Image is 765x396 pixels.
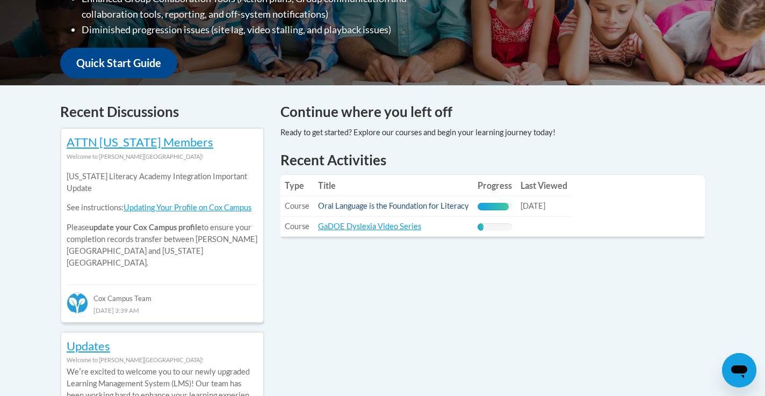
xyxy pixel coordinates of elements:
[516,175,572,196] th: Last Viewed
[67,304,258,316] div: [DATE] 3:39 AM
[67,354,258,366] div: Welcome to [PERSON_NAME][GEOGRAPHIC_DATA]!
[314,175,473,196] th: Title
[67,339,110,353] a: Updates
[318,222,421,231] a: GaDOE Dyslexia Video Series
[473,175,516,196] th: Progress
[60,101,264,122] h4: Recent Discussions
[318,201,469,210] a: Oral Language is the Foundation for Literacy
[280,175,314,196] th: Type
[478,203,509,210] div: Progress, %
[280,150,705,170] h1: Recent Activities
[521,201,545,210] span: [DATE]
[67,151,258,163] div: Welcome to [PERSON_NAME][GEOGRAPHIC_DATA]!
[722,353,756,387] iframe: Button to launch messaging window
[60,48,177,78] a: Quick Start Guide
[67,171,258,194] p: [US_STATE] Literacy Academy Integration Important Update
[285,201,309,210] span: Course
[67,202,258,214] p: See instructions:
[67,135,213,149] a: ATTN [US_STATE] Members
[285,222,309,231] span: Course
[124,203,251,212] a: Updating Your Profile on Cox Campus
[67,163,258,277] div: Please to ensure your completion records transfer between [PERSON_NAME][GEOGRAPHIC_DATA] and [US_...
[67,292,88,314] img: Cox Campus Team
[280,101,705,122] h4: Continue where you left off
[82,22,450,38] li: Diminished progression issues (site lag, video stalling, and playback issues)
[89,223,201,232] b: update your Cox Campus profile
[67,284,258,304] div: Cox Campus Team
[478,223,483,231] div: Progress, %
